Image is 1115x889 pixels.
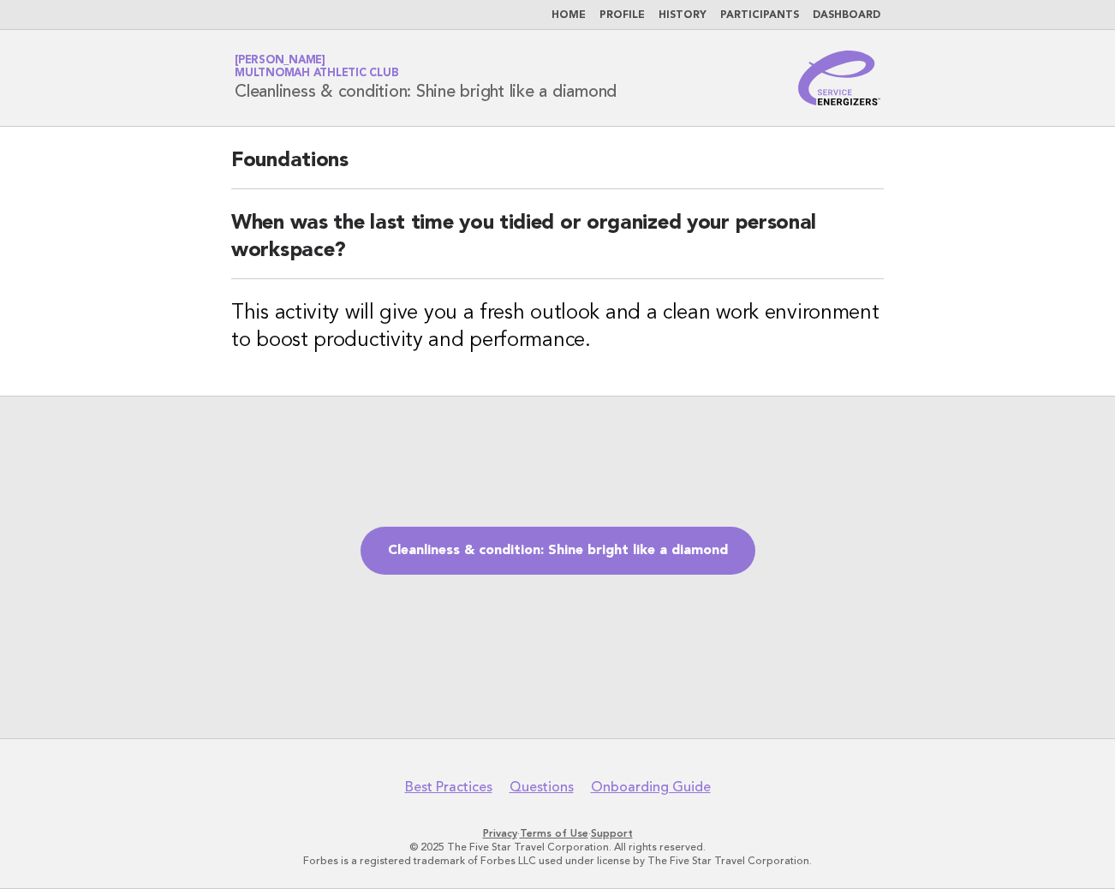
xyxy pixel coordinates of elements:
[33,826,1082,840] p: · ·
[235,55,398,79] a: [PERSON_NAME]Multnomah Athletic Club
[520,827,588,839] a: Terms of Use
[235,56,617,100] h1: Cleanliness & condition: Shine bright like a diamond
[798,51,880,105] img: Service Energizers
[405,779,492,796] a: Best Practices
[361,527,755,575] a: Cleanliness & condition: Shine bright like a diamond
[231,147,884,189] h2: Foundations
[591,827,633,839] a: Support
[591,779,711,796] a: Onboarding Guide
[510,779,574,796] a: Questions
[33,840,1082,854] p: © 2025 The Five Star Travel Corporation. All rights reserved.
[813,10,880,21] a: Dashboard
[552,10,586,21] a: Home
[483,827,517,839] a: Privacy
[231,210,884,279] h2: When was the last time you tidied or organized your personal workspace?
[235,69,398,80] span: Multnomah Athletic Club
[231,300,884,355] h3: This activity will give you a fresh outlook and a clean work environment to boost productivity an...
[720,10,799,21] a: Participants
[659,10,707,21] a: History
[599,10,645,21] a: Profile
[33,854,1082,868] p: Forbes is a registered trademark of Forbes LLC used under license by The Five Star Travel Corpora...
